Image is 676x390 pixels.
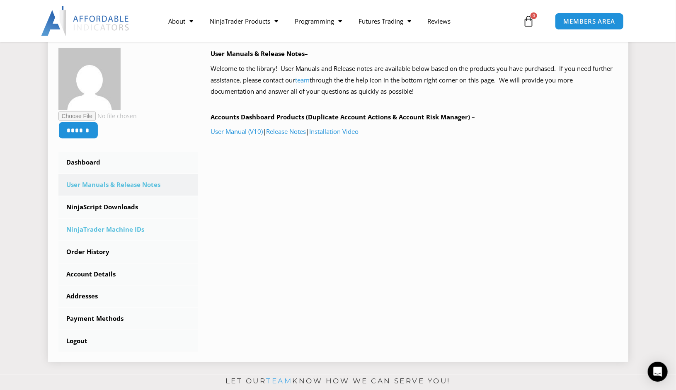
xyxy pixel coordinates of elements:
a: Futures Trading [350,12,419,31]
a: Addresses [58,286,199,307]
span: 0 [531,12,537,19]
img: LogoAI | Affordable Indicators – NinjaTrader [41,6,130,36]
a: team [266,377,292,385]
a: Reviews [419,12,459,31]
a: NinjaTrader Products [201,12,286,31]
span: MEMBERS AREA [564,18,615,24]
div: Open Intercom Messenger [648,362,668,382]
a: User Manual (V10) [211,127,263,136]
p: Let our know how we can serve you! [48,375,628,388]
a: Dashboard [58,152,199,173]
a: About [160,12,201,31]
p: | | [211,126,618,138]
a: User Manuals & Release Notes [58,174,199,196]
b: User Manuals & Release Notes– [211,49,308,58]
a: Installation Video [309,127,359,136]
a: Payment Methods [58,308,199,329]
nav: Menu [160,12,521,31]
a: Logout [58,330,199,352]
nav: Account pages [58,152,199,352]
a: Account Details [58,264,199,285]
a: team [295,76,310,84]
p: Welcome to the library! User Manuals and Release notes are available below based on the products ... [211,63,618,98]
a: Order History [58,241,199,263]
img: 4779252d36b4d3ad945b00111a5b9a8c7c15ef01415d1dc9a3300fe6d30b777c [58,48,121,110]
b: Accounts Dashboard Products (Duplicate Account Actions & Account Risk Manager) – [211,113,475,121]
a: NinjaScript Downloads [58,196,199,218]
a: Programming [286,12,350,31]
a: 0 [510,9,547,33]
a: MEMBERS AREA [555,13,624,30]
a: Release Notes [266,127,306,136]
a: NinjaTrader Machine IDs [58,219,199,240]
